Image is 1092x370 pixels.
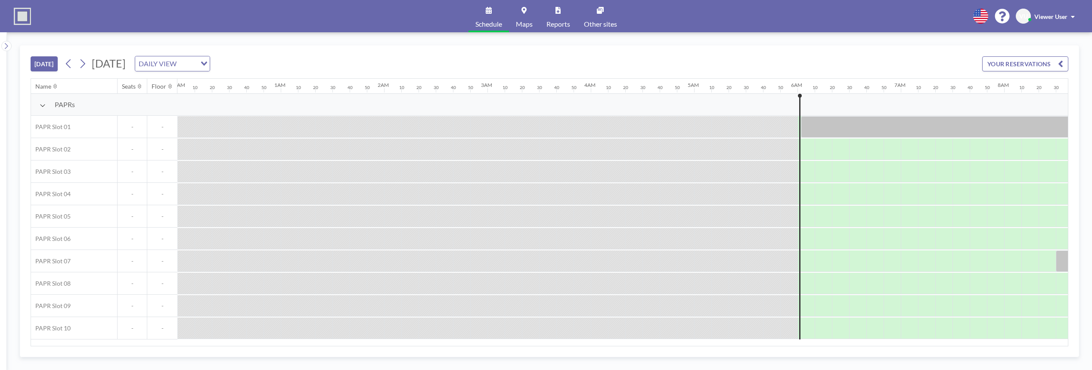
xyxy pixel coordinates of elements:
span: - [118,280,147,287]
div: 4AM [584,82,596,88]
span: - [147,123,177,131]
div: 10 [503,85,508,90]
span: - [147,302,177,310]
div: 10 [1019,85,1024,90]
div: 8AM [998,82,1009,88]
div: 2AM [378,82,389,88]
div: 20 [313,85,318,90]
span: PAPR Slot 02 [31,145,71,153]
div: 10 [606,85,611,90]
div: 20 [520,85,525,90]
span: - [118,324,147,332]
span: - [147,235,177,243]
span: PAPR Slot 01 [31,123,71,131]
div: 40 [347,85,353,90]
div: 5AM [688,82,699,88]
div: Search for option [135,56,210,71]
div: 30 [434,85,439,90]
div: 50 [985,85,990,90]
div: 50 [778,85,783,90]
div: 50 [468,85,473,90]
div: 20 [1036,85,1042,90]
div: 10 [916,85,921,90]
span: - [147,280,177,287]
img: organization-logo [14,8,31,25]
span: Maps [516,21,533,28]
span: - [118,213,147,220]
div: 20 [623,85,628,90]
span: - [147,145,177,153]
div: 50 [365,85,370,90]
div: 20 [416,85,422,90]
div: 30 [640,85,645,90]
div: 20 [933,85,938,90]
span: - [118,190,147,198]
div: 12AM [171,82,185,88]
div: 40 [761,85,766,90]
span: PAPR Slot 10 [31,324,71,332]
div: 50 [261,85,267,90]
span: PAPR Slot 03 [31,168,71,176]
span: - [118,235,147,243]
span: PAPR Slot 09 [31,302,71,310]
div: 20 [210,85,215,90]
span: - [147,324,177,332]
span: - [118,168,147,176]
span: Viewer User [1034,13,1067,20]
div: 30 [950,85,955,90]
div: 40 [864,85,869,90]
div: 50 [881,85,887,90]
div: 10 [296,85,301,90]
span: - [118,302,147,310]
span: Reports [546,21,570,28]
div: 40 [554,85,559,90]
span: - [147,257,177,265]
span: - [118,145,147,153]
span: DAILY VIEW [137,58,178,69]
button: [DATE] [31,56,58,71]
span: PAPR Slot 04 [31,190,71,198]
span: PAPR Slot 08 [31,280,71,287]
span: PAPR Slot 05 [31,213,71,220]
input: Search for option [179,58,195,69]
div: 6AM [791,82,802,88]
div: 20 [830,85,835,90]
button: YOUR RESERVATIONS [982,56,1068,71]
div: 30 [537,85,542,90]
div: 40 [658,85,663,90]
div: 10 [399,85,404,90]
div: 10 [709,85,714,90]
div: Name [35,83,51,90]
div: 30 [227,85,232,90]
span: PAPRs [55,100,75,109]
span: PAPR Slot 06 [31,235,71,243]
div: 10 [813,85,818,90]
div: 10 [192,85,198,90]
span: - [147,168,177,176]
span: Other sites [584,21,617,28]
span: [DATE] [92,57,126,70]
div: 50 [571,85,577,90]
span: Schedule [475,21,502,28]
div: 7AM [894,82,906,88]
div: 20 [726,85,732,90]
span: - [147,190,177,198]
div: 50 [675,85,680,90]
div: 30 [847,85,852,90]
span: - [118,257,147,265]
span: - [147,213,177,220]
div: 30 [1054,85,1059,90]
span: VU [1019,12,1028,20]
span: PAPR Slot 07 [31,257,71,265]
div: 30 [744,85,749,90]
div: Seats [122,83,136,90]
div: 40 [451,85,456,90]
div: 40 [244,85,249,90]
span: - [118,123,147,131]
div: 1AM [274,82,285,88]
div: 3AM [481,82,492,88]
div: 30 [330,85,335,90]
div: Floor [152,83,166,90]
div: 40 [968,85,973,90]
